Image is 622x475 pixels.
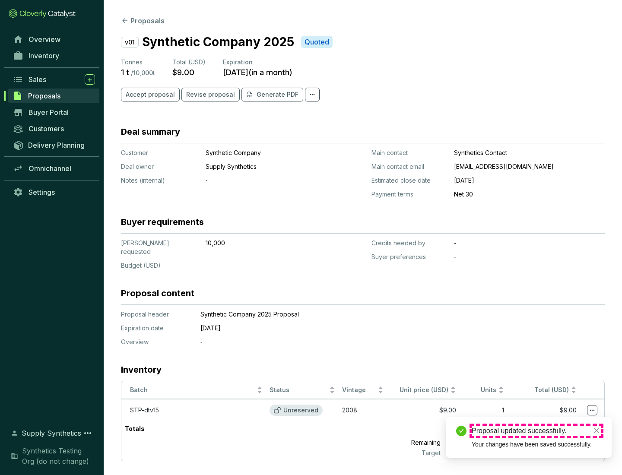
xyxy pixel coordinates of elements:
span: Customers [29,124,64,133]
a: Buyer Portal [9,105,99,120]
td: $9.00 [387,399,460,421]
th: Units [460,381,508,399]
p: Totals [121,421,148,437]
p: ‐ [200,338,563,346]
p: Net 30 [454,190,605,199]
p: Synthetics Contact [454,149,605,157]
p: Payment terms [371,190,447,199]
p: 9,999 t [444,437,508,449]
div: Your changes have been saved successfully. [472,440,601,449]
a: Inventory [9,48,99,63]
p: 1 t [444,421,507,437]
p: Main contact email [371,162,447,171]
span: Total (USD) [534,386,569,393]
span: Budget (USD) [121,262,161,269]
p: Customer [121,149,199,157]
p: Notes (internal) [121,176,199,185]
span: close [593,427,600,434]
p: 10,000 t [444,449,508,457]
a: Close [592,426,601,435]
p: Supply Synthetics [206,162,322,171]
th: Vintage [339,381,387,399]
span: check-circle [456,426,466,436]
a: Overview [9,32,99,47]
span: Sales [29,75,46,84]
p: [EMAIL_ADDRESS][DOMAIN_NAME] [454,162,605,171]
a: Settings [9,185,99,199]
p: Synthetic Company 2025 Proposal [200,310,563,319]
p: ‐ [454,253,605,261]
p: Main contact [371,149,447,157]
span: Omnichannel [29,164,71,173]
th: Status [266,381,339,399]
span: Settings [29,188,55,196]
p: ‐ [206,176,322,185]
p: [DATE] [200,324,563,332]
p: 10,000 [206,239,322,247]
a: Omnichannel [9,161,99,176]
p: v01 [121,37,139,47]
p: Tonnes [121,58,155,66]
p: 1 t [121,67,129,77]
span: Units [463,386,497,394]
p: Expiration date [121,324,190,332]
span: Batch [130,386,255,394]
button: Accept proposal [121,88,180,101]
p: Generate PDF [257,90,298,99]
button: Revise proposal [181,88,240,101]
td: 2008 [339,399,387,421]
h3: Deal summary [121,126,180,138]
p: / 10,000 t [131,69,155,77]
span: Unit price (USD) [400,386,448,393]
span: Buyer Portal [29,108,69,117]
td: 1 [460,399,508,421]
h3: Proposal content [121,287,194,299]
a: Sales [9,72,99,87]
button: Proposals [121,16,165,26]
h3: Buyer requirements [121,216,204,228]
span: Vintage [342,386,376,394]
p: Proposal header [121,310,190,319]
p: Target [373,449,444,457]
span: Status [270,386,327,394]
p: Synthetic Company [206,149,322,157]
h3: Inventory [121,364,162,376]
th: Batch [121,381,266,399]
p: [DATE] [454,176,605,185]
span: Overview [29,35,60,44]
a: Delivery Planning [9,138,99,152]
span: Accept proposal [126,90,175,99]
span: Revise proposal [186,90,235,99]
span: Synthetics Testing Org (do not change) [22,446,95,466]
div: Proposal updated successfully. [472,426,601,436]
p: - [454,239,605,247]
span: Delivery Planning [28,141,85,149]
p: Expiration [223,58,292,66]
a: Customers [9,121,99,136]
p: [DATE] ( in a month ) [223,67,292,77]
p: Remaining [373,437,444,449]
a: STP-dtv15 [130,406,159,414]
span: Inventory [29,51,59,60]
p: Buyer preferences [371,253,447,261]
td: $9.00 [508,399,580,421]
p: Estimated close date [371,176,447,185]
p: Unreserved [283,406,318,414]
p: $9.00 [172,67,194,77]
span: Total (USD) [172,58,206,66]
p: [PERSON_NAME] requested [121,239,199,256]
button: Generate PDF [241,88,303,101]
p: Synthetic Company 2025 [142,33,294,51]
p: Overview [121,338,190,346]
p: Deal owner [121,162,199,171]
p: Quoted [305,38,329,47]
a: Proposals [8,89,99,103]
span: Supply Synthetics [22,428,81,438]
p: Credits needed by [371,239,447,247]
span: Proposals [28,92,60,100]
